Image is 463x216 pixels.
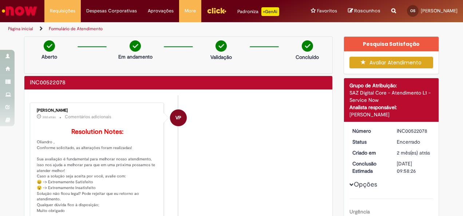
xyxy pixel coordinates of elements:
img: check-circle-green.png [44,40,55,52]
p: Validação [210,53,232,61]
div: Analista responsável: [349,104,434,111]
a: Rascunhos [348,8,380,15]
div: Padroniza [237,7,279,16]
a: Formulário de Atendimento [49,26,103,32]
span: Favoritos [317,7,337,15]
div: Grupo de Atribuição: [349,82,434,89]
span: 2 mês(es) atrás [397,149,430,156]
dt: Número [347,127,392,135]
h2: INC00522078 Histórico de tíquete [30,80,66,86]
img: check-circle-green.png [130,40,141,52]
p: +GenAi [261,7,279,16]
span: Despesas Corporativas [86,7,137,15]
button: Avaliar Atendimento [349,57,434,68]
ul: Trilhas de página [5,22,303,36]
img: ServiceNow [1,4,38,18]
div: [DATE] 09:58:26 [397,160,431,175]
div: Encerrado [397,138,431,145]
p: Concluído [296,53,319,61]
img: check-circle-green.png [302,40,313,52]
small: Comentários adicionais [65,114,111,120]
span: More [185,7,196,15]
div: Victor Pasqual [170,109,187,126]
span: VP [175,109,181,127]
div: 15/08/2025 08:30:48 [397,149,431,156]
span: Rascunhos [354,7,380,14]
dt: Status [347,138,392,145]
div: INC00522078 [397,127,431,135]
div: [PERSON_NAME] [37,108,158,113]
img: check-circle-green.png [215,40,227,52]
dt: Criado em [347,149,392,156]
div: [PERSON_NAME] [349,111,434,118]
b: Resolution Notes: [71,128,123,136]
span: [PERSON_NAME] [421,8,458,14]
time: 15/08/2025 08:30:48 [397,149,430,156]
time: 01/09/2025 08:49:59 [42,115,56,119]
p: Aberto [41,53,57,60]
b: Urgência [349,208,370,215]
p: Oliandro , Conforme solicitado, as alterações foram realizadas! Sua avaliação é fundamental para ... [37,128,158,213]
p: Em andamento [118,53,153,60]
a: Página inicial [8,26,33,32]
span: Aprovações [148,7,174,15]
div: Pesquisa Satisfação [344,37,439,51]
dt: Conclusão Estimada [347,160,392,175]
span: Requisições [50,7,75,15]
span: OS [410,8,415,13]
img: click_logo_yellow_360x200.png [207,5,226,16]
span: 30d atrás [42,115,56,119]
div: SAZ Digital Core - Atendimento L1 - Service Now [349,89,434,104]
